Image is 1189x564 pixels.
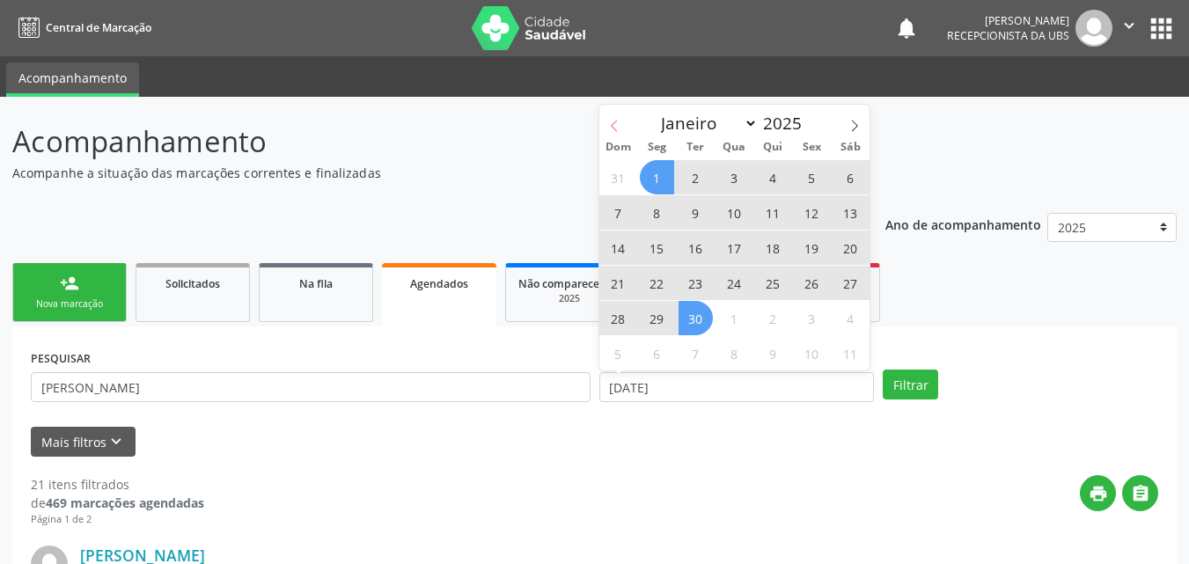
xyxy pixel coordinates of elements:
span: Central de Marcação [46,20,151,35]
span: Agosto 31, 2025 [601,160,635,194]
span: Setembro 30, 2025 [679,301,713,335]
span: Setembro 12, 2025 [795,195,829,230]
span: Setembro 23, 2025 [679,266,713,300]
span: Setembro 20, 2025 [833,231,868,265]
div: Página 1 de 2 [31,512,204,527]
button: Filtrar [883,370,938,399]
span: Setembro 26, 2025 [795,266,829,300]
div: 21 itens filtrados [31,475,204,494]
span: Setembro 17, 2025 [717,231,752,265]
input: Year [758,112,816,135]
input: Selecione um intervalo [599,372,875,402]
strong: 469 marcações agendadas [46,494,204,511]
span: Agendados [410,276,468,291]
span: Setembro 3, 2025 [717,160,752,194]
span: Qua [715,142,753,153]
span: Setembro 10, 2025 [717,195,752,230]
p: Acompanhamento [12,120,827,164]
span: Setembro 8, 2025 [640,195,674,230]
button: Mais filtroskeyboard_arrow_down [31,427,136,458]
span: Setembro 19, 2025 [795,231,829,265]
span: Outubro 6, 2025 [640,336,674,370]
span: Setembro 28, 2025 [601,301,635,335]
span: Outubro 2, 2025 [756,301,790,335]
input: Nome, CNS [31,372,591,402]
a: Acompanhamento [6,62,139,97]
span: Setembro 25, 2025 [756,266,790,300]
span: Qui [753,142,792,153]
span: Setembro 27, 2025 [833,266,868,300]
span: Outubro 4, 2025 [833,301,868,335]
span: Outubro 1, 2025 [717,301,752,335]
a: Central de Marcação [12,13,151,42]
span: Ter [676,142,715,153]
div: 2025 [518,292,620,305]
span: Setembro 13, 2025 [833,195,868,230]
span: Outubro 5, 2025 [601,336,635,370]
span: Não compareceram [518,276,620,291]
div: Nova marcação [26,297,114,311]
span: Solicitados [165,276,220,291]
label: PESQUISAR [31,345,91,372]
span: Setembro 9, 2025 [679,195,713,230]
div: de [31,494,204,512]
span: Setembro 24, 2025 [717,266,752,300]
span: Outubro 7, 2025 [679,336,713,370]
span: Setembro 7, 2025 [601,195,635,230]
span: Setembro 2, 2025 [679,160,713,194]
span: Setembro 21, 2025 [601,266,635,300]
span: Setembro 6, 2025 [833,160,868,194]
button: apps [1146,13,1177,44]
i:  [1119,16,1139,35]
span: Setembro 5, 2025 [795,160,829,194]
span: Outubro 8, 2025 [717,336,752,370]
button: print [1080,475,1116,511]
span: Setembro 1, 2025 [640,160,674,194]
button: notifications [894,16,919,40]
span: Dom [599,142,638,153]
span: Na fila [299,276,333,291]
span: Sáb [831,142,870,153]
span: Setembro 22, 2025 [640,266,674,300]
p: Ano de acompanhamento [885,213,1041,235]
img: img [1075,10,1112,47]
span: Outubro 11, 2025 [833,336,868,370]
span: Setembro 4, 2025 [756,160,790,194]
span: Sex [792,142,831,153]
p: Acompanhe a situação das marcações correntes e finalizadas [12,164,827,182]
span: Setembro 14, 2025 [601,231,635,265]
i: keyboard_arrow_down [106,432,126,451]
div: [PERSON_NAME] [947,13,1069,28]
div: person_add [60,274,79,293]
span: Setembro 11, 2025 [756,195,790,230]
span: Outubro 9, 2025 [756,336,790,370]
i: print [1089,484,1108,503]
button:  [1112,10,1146,47]
i:  [1131,484,1150,503]
button:  [1122,475,1158,511]
span: Setembro 18, 2025 [756,231,790,265]
span: Outubro 3, 2025 [795,301,829,335]
span: Setembro 29, 2025 [640,301,674,335]
span: Setembro 15, 2025 [640,231,674,265]
span: Outubro 10, 2025 [795,336,829,370]
span: Seg [637,142,676,153]
span: Recepcionista da UBS [947,28,1069,43]
select: Month [653,111,759,136]
span: Setembro 16, 2025 [679,231,713,265]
